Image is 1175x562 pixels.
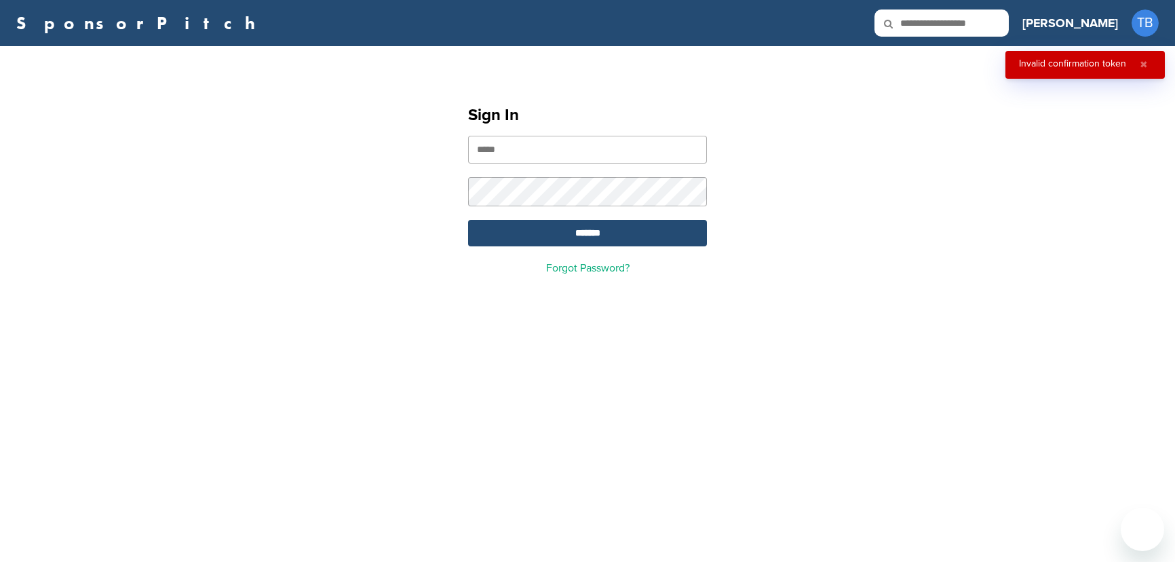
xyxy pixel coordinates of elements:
h1: Sign In [468,103,707,128]
a: SponsorPitch [16,14,264,32]
div: Invalid confirmation token [1019,59,1126,69]
a: [PERSON_NAME] [1022,8,1118,38]
iframe: Button to launch messaging window [1121,508,1164,551]
span: TB [1132,10,1159,37]
h3: [PERSON_NAME] [1022,14,1118,33]
a: Forgot Password? [546,261,630,275]
button: Close [1136,59,1151,71]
